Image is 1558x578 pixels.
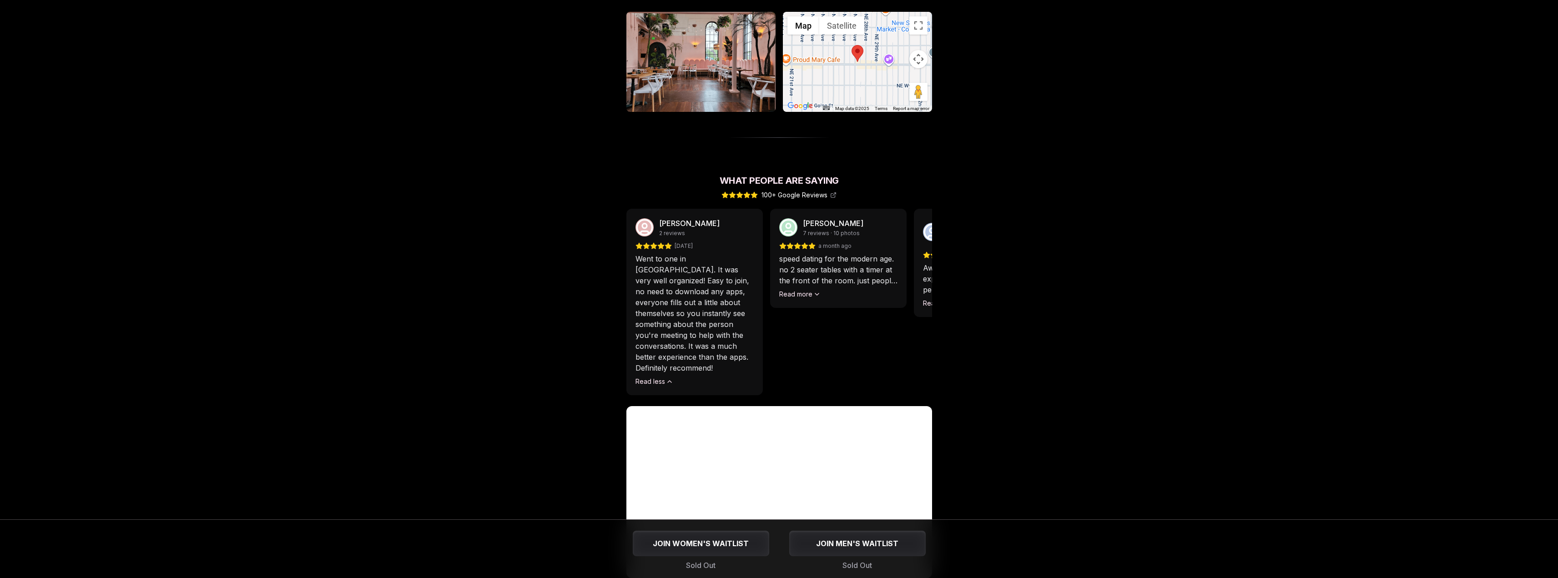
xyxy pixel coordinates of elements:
[785,100,815,112] img: Google
[785,100,815,112] a: Open this area in Google Maps (opens a new window)
[803,218,863,229] p: [PERSON_NAME]
[635,253,754,373] p: Went to one in [GEOGRAPHIC_DATA]. It was very well organized! Easy to join, no need to download a...
[651,538,751,549] span: JOIN WOMEN'S WAITLIST
[818,242,852,250] span: a month ago
[633,531,769,556] button: JOIN WOMEN'S WAITLIST - Sold Out
[635,377,673,386] button: Read less
[909,16,928,35] button: Toggle fullscreen view
[923,299,964,308] button: Read more
[686,560,716,571] span: Sold Out
[779,290,821,299] button: Read more
[626,12,776,112] img: Bar Cala
[675,242,693,250] span: [DATE]
[779,253,897,286] p: speed dating for the modern age. no 2 seater tables with a timer at the front of the room. just p...
[789,531,926,556] button: JOIN MEN'S WAITLIST - Sold Out
[814,538,900,549] span: JOIN MEN'S WAITLIST
[626,406,932,578] iframe: Luvvly Speed Dating Experience
[803,230,860,237] span: 7 reviews · 10 photos
[819,16,864,35] button: Show satellite imagery
[893,106,929,111] a: Report a map error
[721,191,837,200] a: 100+ Google Reviews
[659,230,685,237] span: 2 reviews
[761,191,837,200] span: 100+ Google Reviews
[875,106,887,111] a: Terms (opens in new tab)
[842,560,872,571] span: Sold Out
[659,218,720,229] p: [PERSON_NAME]
[823,106,829,110] button: Keyboard shortcuts
[923,262,1041,295] p: Awesome speed dating experience! You get 10 minutes per speed date, some questions and a fun fact...
[835,106,869,111] span: Map data ©2025
[909,83,928,101] button: Drag Pegman onto the map to open Street View
[626,174,932,187] h2: What People Are Saying
[909,50,928,68] button: Map camera controls
[787,16,819,35] button: Show street map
